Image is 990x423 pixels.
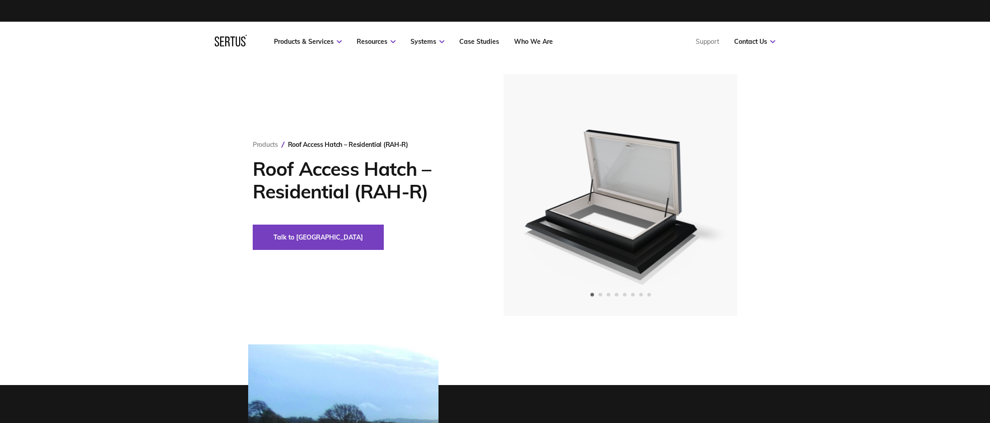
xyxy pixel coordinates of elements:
[734,38,775,46] a: Contact Us
[615,293,618,296] span: Go to slide 4
[253,141,278,149] a: Products
[607,293,610,296] span: Go to slide 3
[410,38,444,46] a: Systems
[274,38,342,46] a: Products & Services
[514,38,553,46] a: Who We Are
[253,225,384,250] button: Talk to [GEOGRAPHIC_DATA]
[599,293,602,296] span: Go to slide 2
[647,293,651,296] span: Go to slide 8
[696,38,719,46] a: Support
[623,293,627,296] span: Go to slide 5
[357,38,396,46] a: Resources
[253,158,476,203] h1: Roof Access Hatch – Residential (RAH-R)
[459,38,499,46] a: Case Studies
[631,293,635,296] span: Go to slide 6
[639,293,643,296] span: Go to slide 7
